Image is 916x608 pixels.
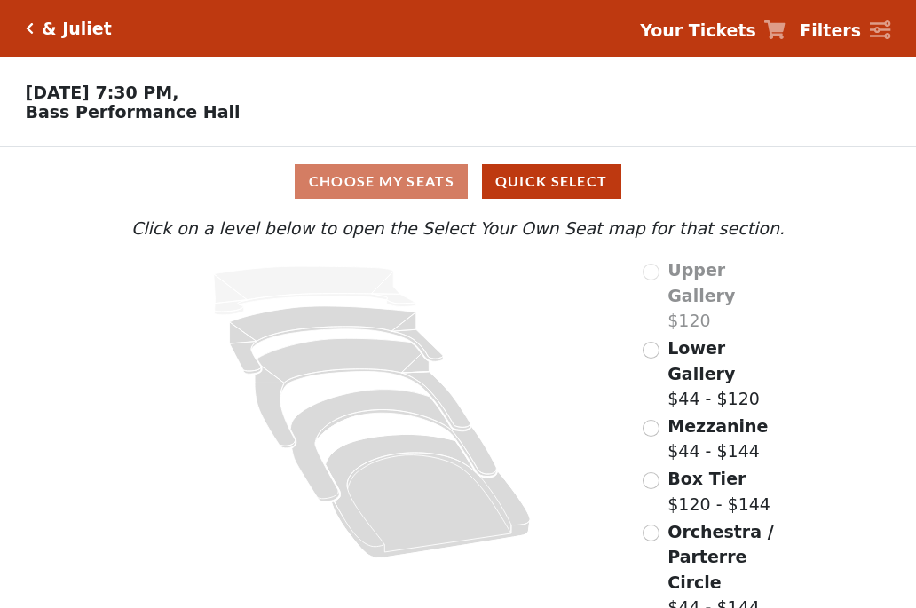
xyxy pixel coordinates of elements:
label: $44 - $120 [667,336,789,412]
span: Box Tier [667,469,746,488]
span: Upper Gallery [667,260,735,305]
span: Mezzanine [667,416,768,436]
a: Your Tickets [640,18,786,43]
path: Lower Gallery - Seats Available: 151 [230,306,444,374]
label: $120 - $144 [667,466,770,517]
strong: Filters [800,20,861,40]
a: Click here to go back to filters [26,22,34,35]
path: Orchestra / Parterre Circle - Seats Available: 42 [326,435,531,558]
label: $120 [667,257,789,334]
span: Lower Gallery [667,338,735,383]
p: Click on a level below to open the Select Your Own Seat map for that section. [127,216,789,241]
strong: Your Tickets [640,20,756,40]
a: Filters [800,18,890,43]
button: Quick Select [482,164,621,199]
path: Upper Gallery - Seats Available: 0 [214,266,416,315]
h5: & Juliet [42,19,112,39]
span: Orchestra / Parterre Circle [667,522,773,592]
label: $44 - $144 [667,414,768,464]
